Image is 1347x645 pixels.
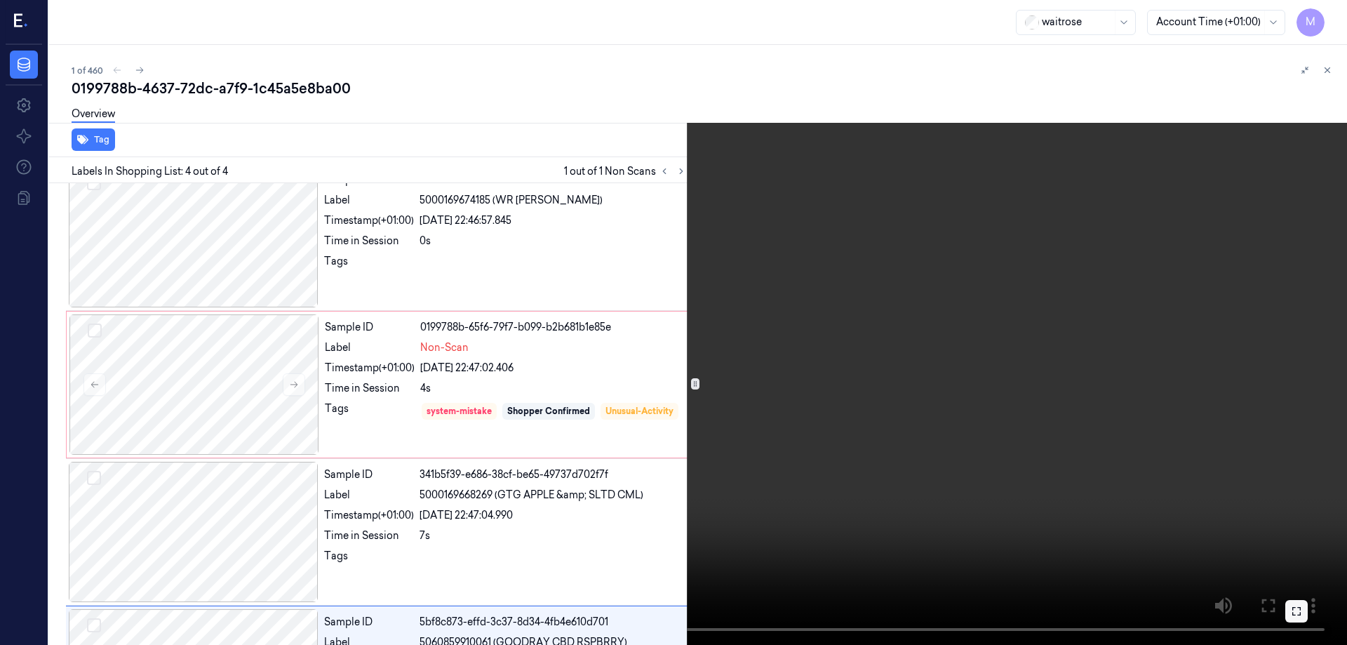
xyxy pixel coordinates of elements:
div: 0199788b-65f6-79f7-b099-b2b681b1e85e [420,320,686,335]
div: [DATE] 22:46:57.845 [420,213,687,228]
div: Timestamp (+01:00) [324,213,414,228]
div: Timestamp (+01:00) [324,508,414,523]
button: Select row [87,618,101,632]
span: 1 of 460 [72,65,103,77]
div: Shopper Confirmed [507,405,590,418]
div: 5bf8c873-effd-3c37-8d34-4fb4e610d701 [420,615,687,630]
button: Tag [72,128,115,151]
div: Tags [324,254,414,277]
div: Sample ID [325,320,415,335]
div: 0s [420,234,687,248]
div: Tags [324,549,414,571]
a: Overview [72,107,115,123]
div: 0199788b-4637-72dc-a7f9-1c45a5e8ba00 [72,79,1336,98]
div: Label [325,340,415,355]
div: system-mistake [427,405,492,418]
div: Sample ID [324,467,414,482]
div: 341b5f39-e686-38cf-be65-49737d702f7f [420,467,687,482]
button: Select row [87,176,101,190]
div: Time in Session [325,381,415,396]
div: Time in Session [324,234,414,248]
div: Timestamp (+01:00) [325,361,415,375]
div: 7s [420,528,687,543]
div: [DATE] 22:47:04.990 [420,508,687,523]
span: Labels In Shopping List: 4 out of 4 [72,164,228,179]
div: Sample ID [324,615,414,630]
span: 5000169668269 (GTG APPLE &amp; SLTD CML) [420,488,643,503]
span: 5000169674185 (WR [PERSON_NAME]) [420,193,603,208]
button: Select row [87,471,101,485]
span: 1 out of 1 Non Scans [564,163,690,180]
div: Time in Session [324,528,414,543]
div: 4s [420,381,686,396]
div: Label [324,193,414,208]
div: Tags [325,401,415,441]
button: M [1296,8,1325,36]
div: Unusual-Activity [605,405,673,418]
div: Label [324,488,414,503]
div: [DATE] 22:47:02.406 [420,361,686,375]
button: Select row [88,324,102,338]
span: Non-Scan [420,340,469,355]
